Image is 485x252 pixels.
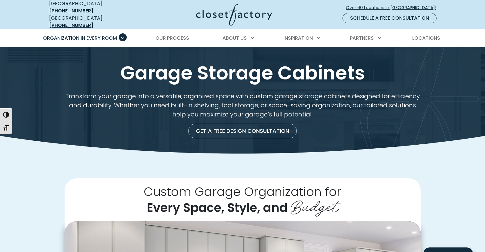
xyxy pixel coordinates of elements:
[346,2,441,13] a: Over 60 Locations in [GEOGRAPHIC_DATA]!
[346,5,441,11] span: Over 60 Locations in [GEOGRAPHIC_DATA]!
[222,35,247,42] span: About Us
[65,92,421,119] p: Transform your garage into a versatile, organized space with custom garage storage cabinets desig...
[283,35,313,42] span: Inspiration
[156,35,189,42] span: Our Process
[43,35,117,42] span: Organization in Every Room
[48,61,437,84] h1: Garage Storage Cabinets
[39,30,446,47] nav: Primary Menu
[49,7,93,14] a: [PHONE_NUMBER]
[188,124,297,138] a: Get a Free Design Consultation
[412,35,440,42] span: Locations
[350,35,374,42] span: Partners
[144,183,341,200] span: Custom Garage Organization for
[343,13,436,23] a: Schedule a Free Consultation
[49,22,93,29] a: [PHONE_NUMBER]
[49,15,137,29] div: [GEOGRAPHIC_DATA]
[291,193,339,217] span: Budget
[196,4,272,26] img: Closet Factory Logo
[147,199,288,216] span: Every Space, Style, and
